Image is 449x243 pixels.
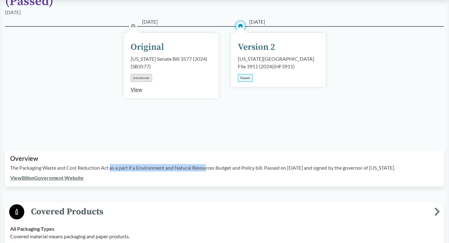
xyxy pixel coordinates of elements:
[10,155,439,162] h2: Overview
[5,8,21,16] div: [DATE]
[249,18,265,25] span: [DATE]
[7,204,442,220] button: Covered Products
[10,164,439,172] p: The Packaging Waste and Cost Reduction Act as a part if a Environment and Natural Resources Budge...
[10,175,84,181] a: ViewBillonGovernment Website
[10,226,54,232] strong: All Packaging Types
[131,55,211,70] div: [US_STATE] Senate Bill 3577 (2024) ( SB3577 )
[131,86,142,92] a: View
[10,233,439,240] p: Covered material means packaging and paper products.
[238,41,275,54] div: Version 2
[238,74,253,82] div: Passed
[131,74,152,82] div: Introduced
[238,55,319,70] div: [US_STATE][GEOGRAPHIC_DATA] File 3911 (2024) ( HF3911 )
[142,18,158,25] span: [DATE]
[131,41,164,54] div: Original
[24,205,434,219] span: Covered Products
